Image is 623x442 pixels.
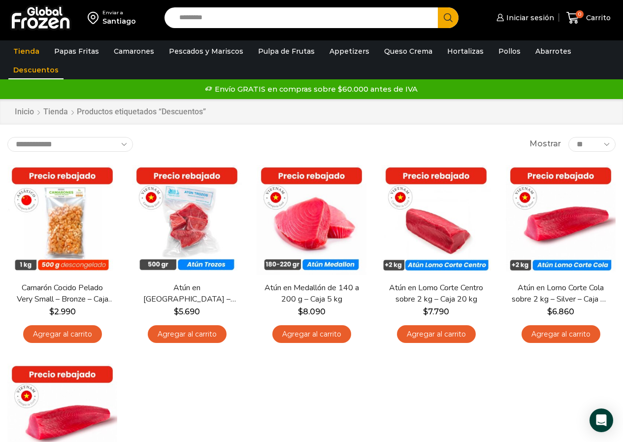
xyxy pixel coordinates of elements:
[88,9,102,26] img: address-field-icon.svg
[148,325,227,343] a: Agregar al carrito: “Atún en Trozos - Caja 10 kg”
[49,307,76,316] bdi: 2.990
[49,307,54,316] span: $
[438,7,459,28] button: Search button
[102,9,136,16] div: Enviar a
[576,10,584,18] span: 0
[272,325,351,343] a: Agregar al carrito: “Atún en Medallón de 140 a 200 g - Caja 5 kg”
[530,42,576,61] a: Abarrotes
[8,42,44,61] a: Tienda
[77,107,206,116] h1: Productos etiquetados “Descuentos”
[387,282,486,305] a: Atún en Lomo Corte Centro sobre 2 kg – Caja 20 kg
[7,137,133,152] select: Pedido de la tienda
[174,307,179,316] span: $
[529,138,561,150] span: Mostrar
[584,13,611,23] span: Carrito
[137,282,236,305] a: Atún en [GEOGRAPHIC_DATA] – Caja 10 kg
[423,307,449,316] bdi: 7.790
[379,42,437,61] a: Queso Crema
[298,307,326,316] bdi: 8.090
[590,408,613,432] div: Open Intercom Messenger
[325,42,374,61] a: Appetizers
[8,61,64,79] a: Descuentos
[547,307,574,316] bdi: 6.860
[494,8,554,28] a: Iniciar sesión
[43,106,68,118] a: Tienda
[522,325,600,343] a: Agregar al carrito: “Atún en Lomo Corte Cola sobre 2 kg - Silver - Caja 20 kg”
[504,13,554,23] span: Iniciar sesión
[493,42,525,61] a: Pollos
[14,106,34,118] a: Inicio
[511,282,610,305] a: Atún en Lomo Corte Cola sobre 2 kg – Silver – Caja 20 kg
[547,307,552,316] span: $
[23,325,102,343] a: Agregar al carrito: “Camarón Cocido Pelado Very Small - Bronze - Caja 10 kg”
[102,16,136,26] div: Santiago
[298,307,303,316] span: $
[397,325,476,343] a: Agregar al carrito: “Atún en Lomo Corte Centro sobre 2 kg - Caja 20 kg”
[13,282,112,305] a: Camarón Cocido Pelado Very Small – Bronze – Caja 10 kg
[14,106,206,118] nav: Breadcrumb
[442,42,489,61] a: Hortalizas
[109,42,159,61] a: Camarones
[174,307,200,316] bdi: 5.690
[423,307,428,316] span: $
[262,282,361,305] a: Atún en Medallón de 140 a 200 g – Caja 5 kg
[253,42,320,61] a: Pulpa de Frutas
[164,42,248,61] a: Pescados y Mariscos
[49,42,104,61] a: Papas Fritas
[564,6,613,30] a: 0 Carrito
